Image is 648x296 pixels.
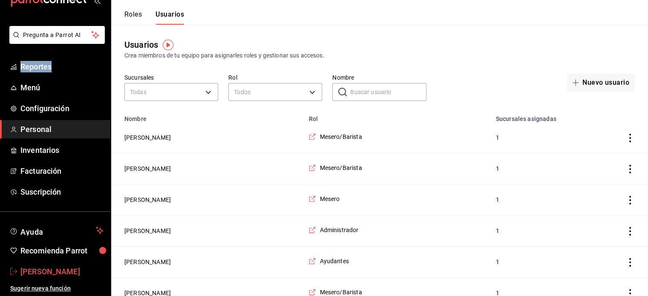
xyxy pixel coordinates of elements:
span: Recomienda Parrot [20,245,104,256]
div: Todas [124,83,218,101]
button: [PERSON_NAME] [124,258,171,266]
span: 1 [496,164,588,173]
button: [PERSON_NAME] [124,195,171,204]
span: 1 [496,258,588,266]
span: [PERSON_NAME] [20,266,104,277]
span: Menú [20,82,104,93]
a: Pregunta a Parrot AI [6,37,105,46]
button: [PERSON_NAME] [124,133,171,142]
button: actions [626,165,634,173]
span: Administrador [320,226,358,234]
span: 1 [496,133,588,142]
button: actions [626,258,634,267]
button: Roles [124,10,142,25]
span: Ayudantes [320,257,348,265]
span: 1 [496,195,588,204]
button: actions [626,134,634,142]
button: Pregunta a Parrot AI [9,26,105,44]
a: Ayudantes [308,257,348,265]
a: Mesero/Barista [308,132,362,141]
span: Mesero/Barista [320,164,362,172]
div: Usuarios [124,38,158,51]
th: Rol [303,110,490,122]
a: Administrador [308,226,358,234]
span: Mesero/Barista [320,132,362,141]
span: 1 [496,227,588,235]
button: actions [626,227,634,236]
input: Buscar usuario [350,83,426,101]
button: [PERSON_NAME] [124,164,171,173]
span: Mesero [320,195,340,203]
a: Mesero/Barista [308,164,362,172]
img: Tooltip marker [163,40,173,50]
span: Pregunta a Parrot AI [23,31,92,40]
button: Nuevo usuario [567,74,634,92]
button: Usuarios [156,10,184,25]
button: actions [626,196,634,204]
div: Crea miembros de tu equipo para asignarles roles y gestionar sus accesos. [124,51,634,60]
label: Nombre [332,75,426,80]
button: [PERSON_NAME] [124,227,171,235]
div: navigation tabs [124,10,184,25]
th: Sucursales asignadas [491,110,599,122]
span: Suscripción [20,186,104,198]
span: Sugerir nueva función [10,284,104,293]
span: Facturación [20,165,104,177]
a: Mesero [308,195,340,203]
span: Personal [20,124,104,135]
label: Rol [228,75,322,80]
span: Inventarios [20,144,104,156]
div: Todos [228,83,322,101]
label: Sucursales [124,75,218,80]
th: Nombre [111,110,303,122]
span: Reportes [20,61,104,72]
span: Ayuda [20,225,92,236]
span: Configuración [20,103,104,114]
